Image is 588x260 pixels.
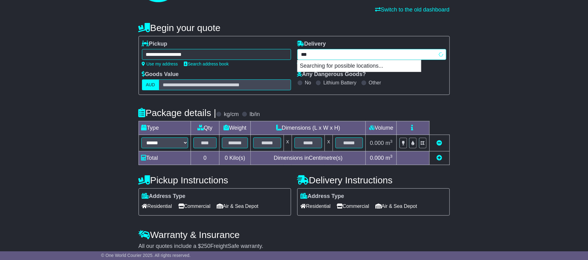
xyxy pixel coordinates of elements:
[297,41,326,47] label: Delivery
[142,193,186,200] label: Address Type
[323,80,356,86] label: Lithium Battery
[201,243,210,249] span: 250
[251,151,366,165] td: Dimensions in Centimetre(s)
[101,253,191,258] span: © One World Courier 2025. All rights reserved.
[139,121,191,135] td: Type
[337,201,369,211] span: Commercial
[390,154,393,159] sup: 3
[224,111,239,118] label: kg/cm
[250,111,260,118] label: lb/in
[142,71,179,78] label: Goods Value
[139,243,450,250] div: All our quotes include a $ FreightSafe warranty.
[219,151,251,165] td: Kilo(s)
[142,41,167,47] label: Pickup
[142,79,159,90] label: AUD
[297,71,366,78] label: Any Dangerous Goods?
[178,201,210,211] span: Commercial
[191,121,219,135] td: Qty
[139,151,191,165] td: Total
[297,49,446,60] typeahead: Please provide city
[369,80,381,86] label: Other
[297,175,450,185] h4: Delivery Instructions
[191,151,219,165] td: 0
[225,155,228,161] span: 0
[139,108,216,118] h4: Package details |
[301,201,331,211] span: Residential
[298,60,421,72] p: Searching for possible locations...
[325,135,333,151] td: x
[386,140,393,146] span: m
[142,61,178,66] a: Use my address
[301,193,344,200] label: Address Type
[305,80,311,86] label: No
[386,155,393,161] span: m
[375,7,449,13] a: Switch to the old dashboard
[217,201,259,211] span: Air & Sea Depot
[375,201,417,211] span: Air & Sea Depot
[366,121,397,135] td: Volume
[370,155,384,161] span: 0.000
[139,175,291,185] h4: Pickup Instructions
[390,139,393,144] sup: 3
[437,140,442,146] a: Remove this item
[184,61,229,66] a: Search address book
[437,155,442,161] a: Add new item
[370,140,384,146] span: 0.000
[142,201,172,211] span: Residential
[139,230,450,240] h4: Warranty & Insurance
[219,121,251,135] td: Weight
[284,135,292,151] td: x
[139,23,450,33] h4: Begin your quote
[251,121,366,135] td: Dimensions (L x W x H)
